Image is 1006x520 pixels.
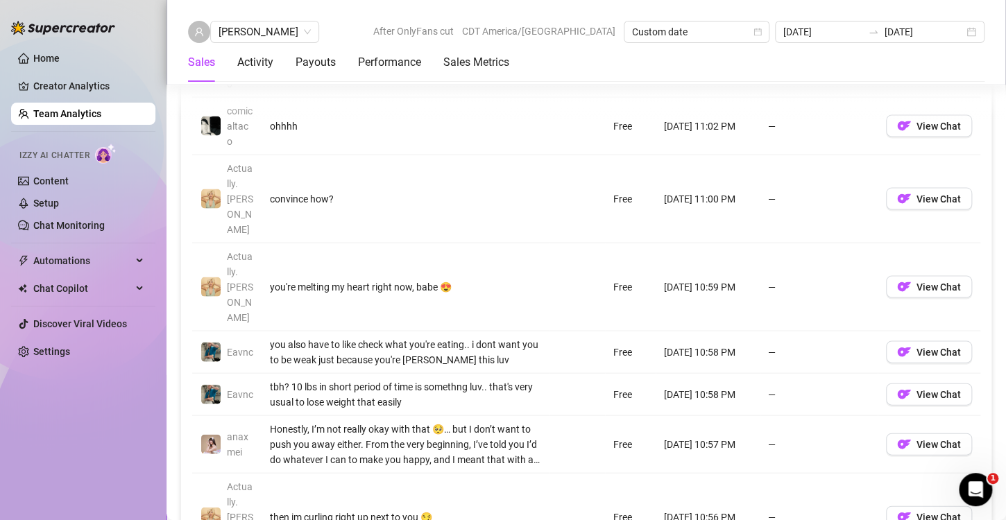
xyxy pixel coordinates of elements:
a: Chat Monitoring [33,220,105,231]
input: Start date [783,24,862,40]
td: — [760,97,878,155]
span: After OnlyFans cut [373,21,454,42]
span: thunderbolt [18,255,29,266]
iframe: Intercom live chat [959,473,992,506]
td: [DATE] 11:02 PM [656,97,760,155]
button: OFView Chat [886,383,972,405]
span: View Chat [917,438,961,449]
span: anaxmei [227,431,248,457]
span: View Chat [917,346,961,357]
a: OFView Chat [886,123,972,135]
img: AI Chatter [95,144,117,164]
a: OFView Chat [886,284,972,295]
td: Free [605,331,656,373]
a: OFView Chat [886,349,972,361]
td: Free [605,97,656,155]
span: Actually.[PERSON_NAME] [227,250,253,322]
div: Payouts [296,54,336,71]
span: 1 [987,473,998,484]
td: [DATE] 10:58 PM [656,331,760,373]
a: OFView Chat [886,196,972,207]
img: Actually.Maria [201,189,221,208]
button: OFView Chat [886,433,972,455]
img: Eavnc [201,384,221,404]
div: ohhhh [270,118,541,133]
td: Free [605,373,656,415]
a: Team Analytics [33,108,101,119]
span: Eavnc [227,388,253,399]
img: OF [897,191,911,205]
img: OF [897,345,911,358]
span: swap-right [868,26,879,37]
span: Actually.[PERSON_NAME] [227,162,253,234]
a: OFView Chat [886,392,972,403]
span: View Chat [917,120,961,131]
div: Performance [358,54,421,71]
span: Custom date [632,21,761,42]
span: Automations [33,250,132,272]
td: [DATE] 10:59 PM [656,243,760,331]
div: Sales [188,54,215,71]
td: — [760,331,878,373]
div: Sales Metrics [443,54,509,71]
img: OF [897,279,911,293]
a: OFView Chat [886,442,972,453]
a: Setup [33,198,59,209]
span: to [868,26,879,37]
td: — [760,155,878,243]
td: [DATE] 10:57 PM [656,415,760,473]
img: OF [897,119,911,132]
td: [DATE] 11:00 PM [656,155,760,243]
a: Content [33,175,69,187]
span: calendar [753,28,762,36]
img: comicaltaco [201,116,221,135]
img: Actually.Maria [201,277,221,296]
div: Honestly, I’m not really okay with that 🥺… but I don’t want to push you away either. From the ver... [270,421,541,467]
a: Settings [33,346,70,357]
span: Anna Ramos [219,21,311,42]
img: OF [897,387,911,401]
button: OFView Chat [886,114,972,137]
td: — [760,243,878,331]
button: OFView Chat [886,275,972,297]
span: Eavnc [227,346,253,357]
span: View Chat [917,388,961,399]
span: Izzy AI Chatter [19,149,89,162]
button: OFView Chat [886,187,972,209]
td: Free [605,243,656,331]
td: Free [605,415,656,473]
img: OF [897,437,911,451]
span: View Chat [917,281,961,292]
a: Discover Viral Videos [33,318,127,329]
td: [DATE] 10:58 PM [656,373,760,415]
span: comicaltaco [227,105,253,146]
img: logo-BBDzfeDw.svg [11,21,115,35]
img: Eavnc [201,342,221,361]
button: OFView Chat [886,340,972,363]
div: you're melting my heart right now, babe 😍 [270,279,541,294]
div: tbh? 10 lbs in short period of time is somethng luv.. that's very usual to lose weight that easily [270,379,541,409]
span: user [194,27,204,37]
img: anaxmei [201,434,221,453]
td: — [760,415,878,473]
span: View Chat [917,193,961,204]
a: Creator Analytics [33,75,144,97]
td: Free [605,155,656,243]
div: Activity [237,54,273,71]
span: Chat Copilot [33,277,132,300]
span: CDT America/[GEOGRAPHIC_DATA] [462,21,615,42]
a: Home [33,53,60,64]
input: End date [885,24,964,40]
div: convince how? [270,191,541,206]
td: — [760,373,878,415]
div: you also have to like check what you're eating.. i dont want you to be weak just because you're [... [270,336,541,367]
img: Chat Copilot [18,284,27,293]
